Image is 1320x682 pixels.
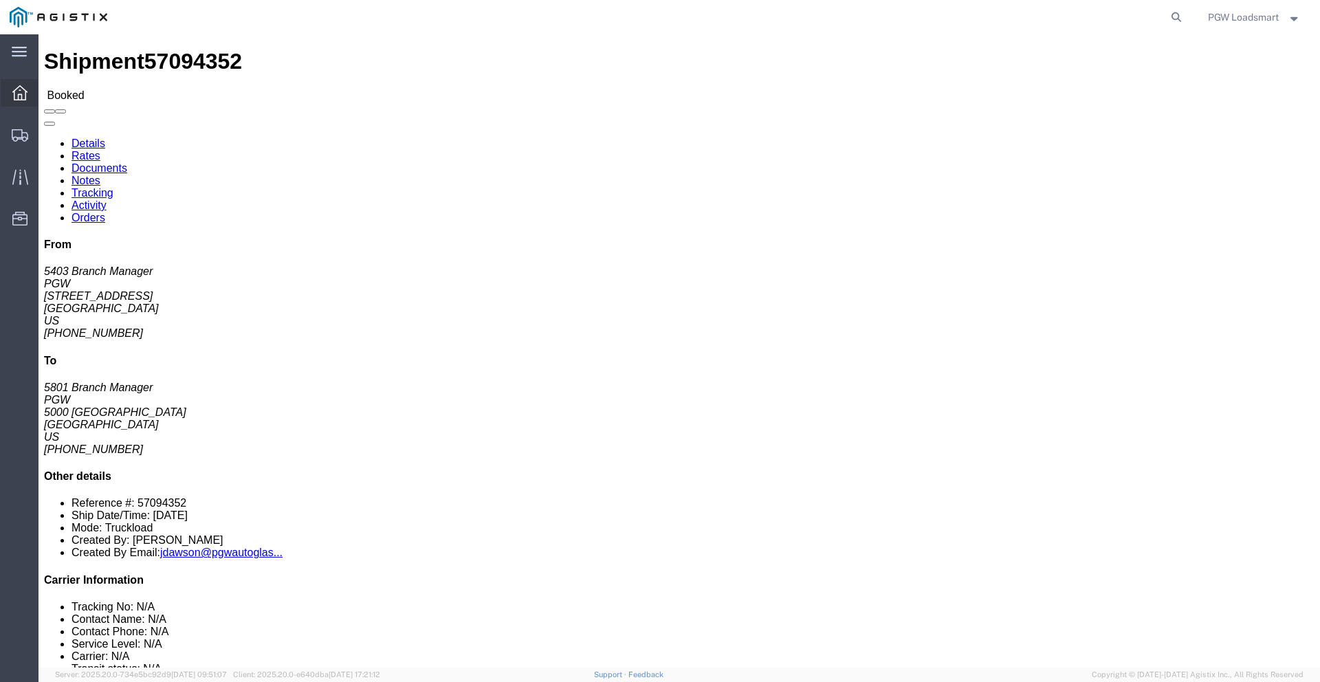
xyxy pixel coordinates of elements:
span: PGW Loadsmart [1208,10,1279,25]
span: Copyright © [DATE]-[DATE] Agistix Inc., All Rights Reserved [1092,669,1303,681]
img: logo [10,7,107,27]
span: [DATE] 09:51:07 [171,670,227,679]
span: [DATE] 17:21:12 [329,670,380,679]
iframe: FS Legacy Container [38,34,1320,668]
button: PGW Loadsmart [1207,9,1301,25]
span: Server: 2025.20.0-734e5bc92d9 [55,670,227,679]
a: Feedback [628,670,663,679]
span: Client: 2025.20.0-e640dba [233,670,380,679]
a: Support [594,670,628,679]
